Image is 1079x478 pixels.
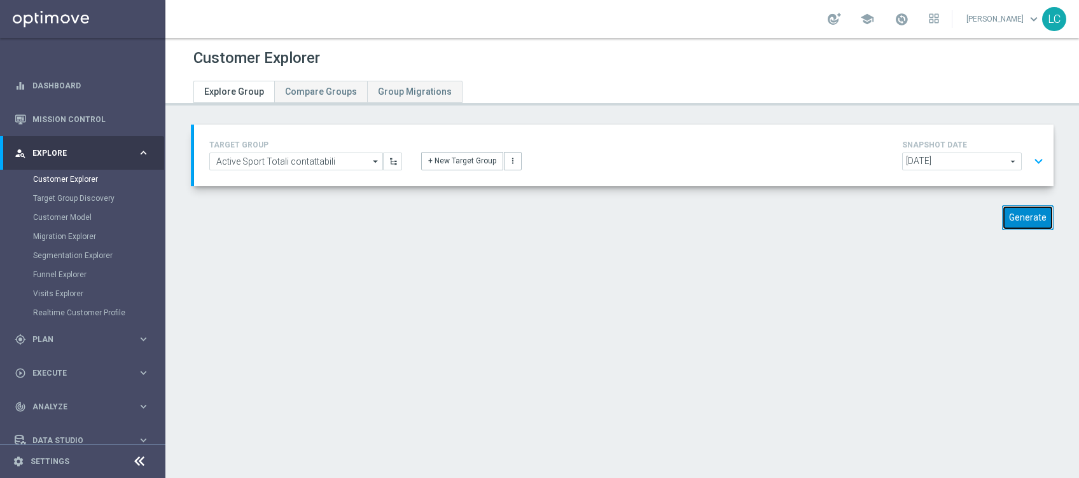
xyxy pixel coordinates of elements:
[14,148,150,158] button: person_search Explore keyboard_arrow_right
[32,102,150,136] a: Mission Control
[33,189,164,208] div: Target Group Discovery
[137,434,150,446] i: keyboard_arrow_right
[33,289,132,299] a: Visits Explorer
[15,80,26,92] i: equalizer
[32,437,137,444] span: Data Studio
[33,231,132,242] a: Migration Explorer
[15,367,137,379] div: Execute
[33,265,164,284] div: Funnel Explorer
[33,208,164,227] div: Customer Model
[33,303,164,322] div: Realtime Customer Profile
[33,250,132,261] a: Segmentation Explorer
[32,403,137,411] span: Analyze
[1029,149,1048,174] button: expand_more
[902,140,1048,149] h4: SNAPSHOT DATE
[33,246,164,265] div: Segmentation Explorer
[14,368,150,378] button: play_circle_outline Execute keyboard_arrow_right
[15,334,137,345] div: Plan
[33,174,132,184] a: Customer Explorer
[14,435,150,446] button: Data Studio keyboard_arrow_right
[1042,7,1066,31] div: LC
[15,435,137,446] div: Data Studio
[32,69,150,102] a: Dashboard
[209,140,402,149] h4: TARGET GROUP
[193,49,320,67] h1: Customer Explorer
[204,86,264,97] span: Explore Group
[1027,12,1041,26] span: keyboard_arrow_down
[137,367,150,379] i: keyboard_arrow_right
[14,402,150,412] button: track_changes Analyze keyboard_arrow_right
[32,336,137,343] span: Plan
[15,69,150,102] div: Dashboard
[378,86,452,97] span: Group Migrations
[209,153,383,170] input: Select Existing or Create New
[33,212,132,222] a: Customer Model
[860,12,874,26] span: school
[15,102,150,136] div: Mission Control
[32,149,137,157] span: Explore
[15,147,137,159] div: Explore
[965,10,1042,29] a: [PERSON_NAME]keyboard_arrow_down
[33,308,132,318] a: Realtime Customer Profile
[137,147,150,159] i: keyboard_arrow_right
[15,401,26,413] i: track_changes
[370,153,382,170] i: arrow_drop_down
[14,81,150,91] button: equalizer Dashboard
[137,333,150,345] i: keyboard_arrow_right
[209,137,1038,174] div: TARGET GROUP arrow_drop_down + New Target Group more_vert SNAPSHOT DATE arrow_drop_down expand_more
[15,401,137,413] div: Analyze
[13,456,24,467] i: settings
[33,227,164,246] div: Migration Explorer
[33,170,164,189] div: Customer Explorer
[15,367,26,379] i: play_circle_outline
[421,152,503,170] button: + New Target Group
[504,152,522,170] button: more_vert
[508,156,517,165] i: more_vert
[31,458,69,465] a: Settings
[15,147,26,159] i: person_search
[14,334,150,345] button: gps_fixed Plan keyboard_arrow_right
[33,284,164,303] div: Visits Explorer
[285,86,357,97] span: Compare Groups
[193,81,463,103] ul: Tabs
[14,114,150,125] button: Mission Control
[15,334,26,345] i: gps_fixed
[33,193,132,203] a: Target Group Discovery
[33,270,132,280] a: Funnel Explorer
[1002,205,1054,230] button: Generate
[32,369,137,377] span: Execute
[137,400,150,413] i: keyboard_arrow_right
